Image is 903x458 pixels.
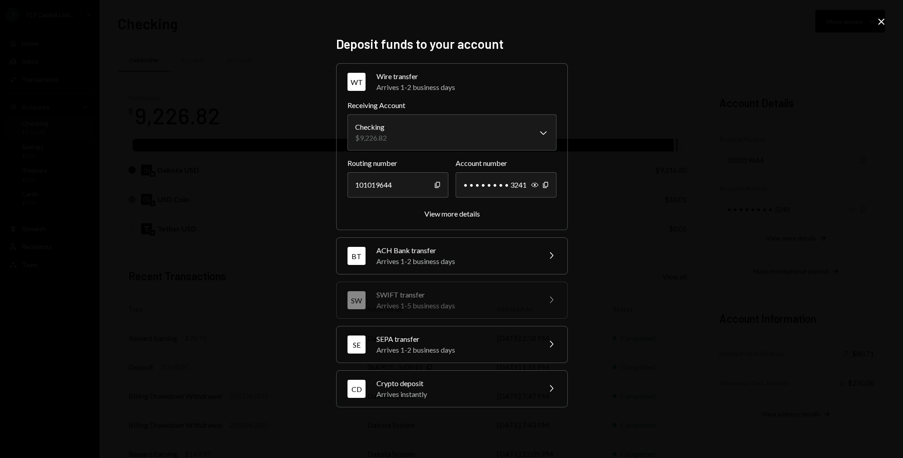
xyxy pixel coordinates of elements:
[456,172,556,198] div: • • • • • • • • 3241
[347,247,366,265] div: BT
[376,256,535,267] div: Arrives 1-2 business days
[376,71,556,82] div: Wire transfer
[337,282,567,318] button: SWSWIFT transferArrives 1-5 business days
[376,300,535,311] div: Arrives 1-5 business days
[456,158,556,169] label: Account number
[347,100,556,219] div: WTWire transferArrives 1-2 business days
[376,345,535,355] div: Arrives 1-2 business days
[347,100,556,111] label: Receiving Account
[376,245,535,256] div: ACH Bank transfer
[337,238,567,274] button: BTACH Bank transferArrives 1-2 business days
[376,334,535,345] div: SEPA transfer
[347,172,448,198] div: 101019644
[347,380,366,398] div: CD
[347,114,556,151] button: Receiving Account
[347,291,366,309] div: SW
[347,335,366,354] div: SE
[337,64,567,100] button: WTWire transferArrives 1-2 business days
[336,35,567,53] h2: Deposit funds to your account
[376,378,535,389] div: Crypto deposit
[376,82,556,93] div: Arrives 1-2 business days
[424,209,480,219] button: View more details
[337,326,567,363] button: SESEPA transferArrives 1-2 business days
[337,371,567,407] button: CDCrypto depositArrives instantly
[347,158,448,169] label: Routing number
[376,389,535,400] div: Arrives instantly
[424,209,480,218] div: View more details
[347,73,366,91] div: WT
[376,289,535,300] div: SWIFT transfer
